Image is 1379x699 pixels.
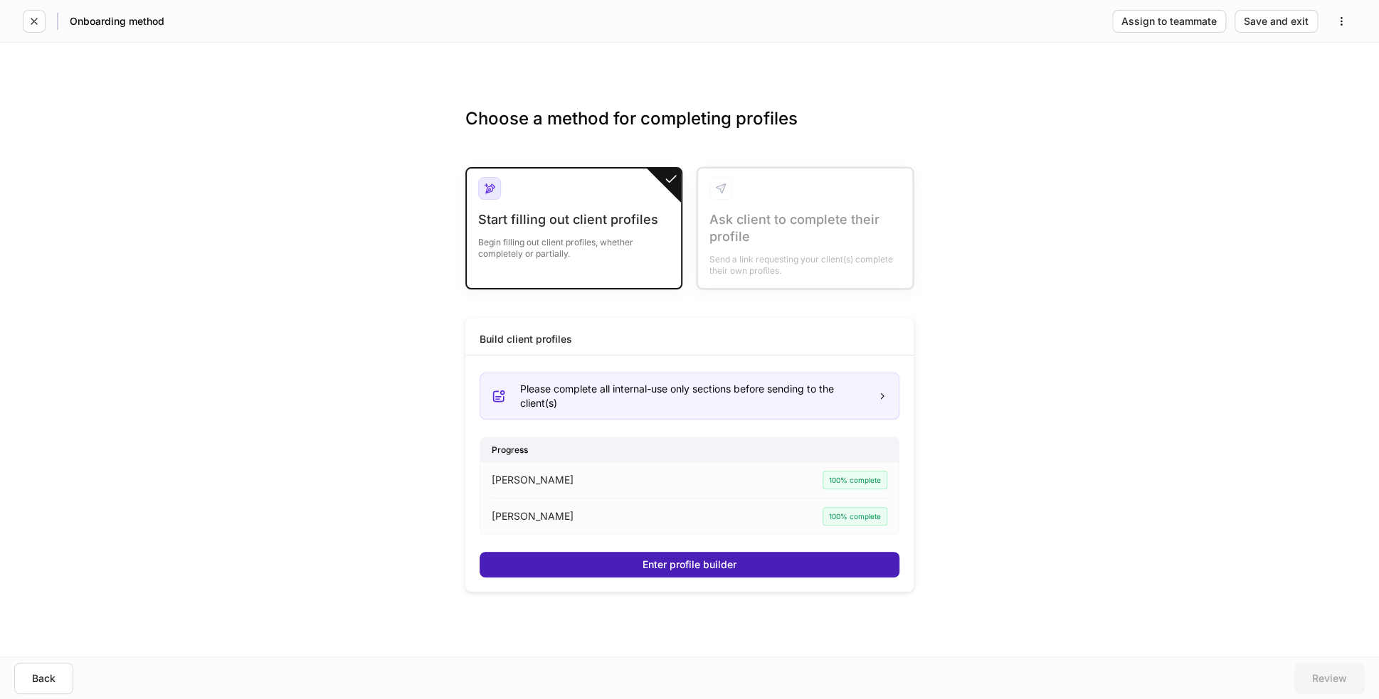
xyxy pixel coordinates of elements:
[480,332,572,346] div: Build client profiles
[478,228,670,260] div: Begin filling out client profiles, whether completely or partially.
[1112,10,1226,33] button: Assign to teammate
[643,560,736,570] div: Enter profile builder
[32,673,56,683] div: Back
[1235,10,1318,33] button: Save and exit
[823,471,887,489] div: 100% complete
[520,382,866,410] div: Please complete all internal-use only sections before sending to the client(s)
[492,509,574,523] p: [PERSON_NAME]
[492,473,574,487] p: [PERSON_NAME]
[1244,16,1309,26] div: Save and exit
[1121,16,1217,26] div: Assign to teammate
[480,437,899,462] div: Progress
[70,14,164,28] h5: Onboarding method
[823,507,887,525] div: 100% complete
[465,107,914,153] h3: Choose a method for completing profiles
[14,663,73,694] button: Back
[480,552,899,577] button: Enter profile builder
[478,211,670,228] div: Start filling out client profiles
